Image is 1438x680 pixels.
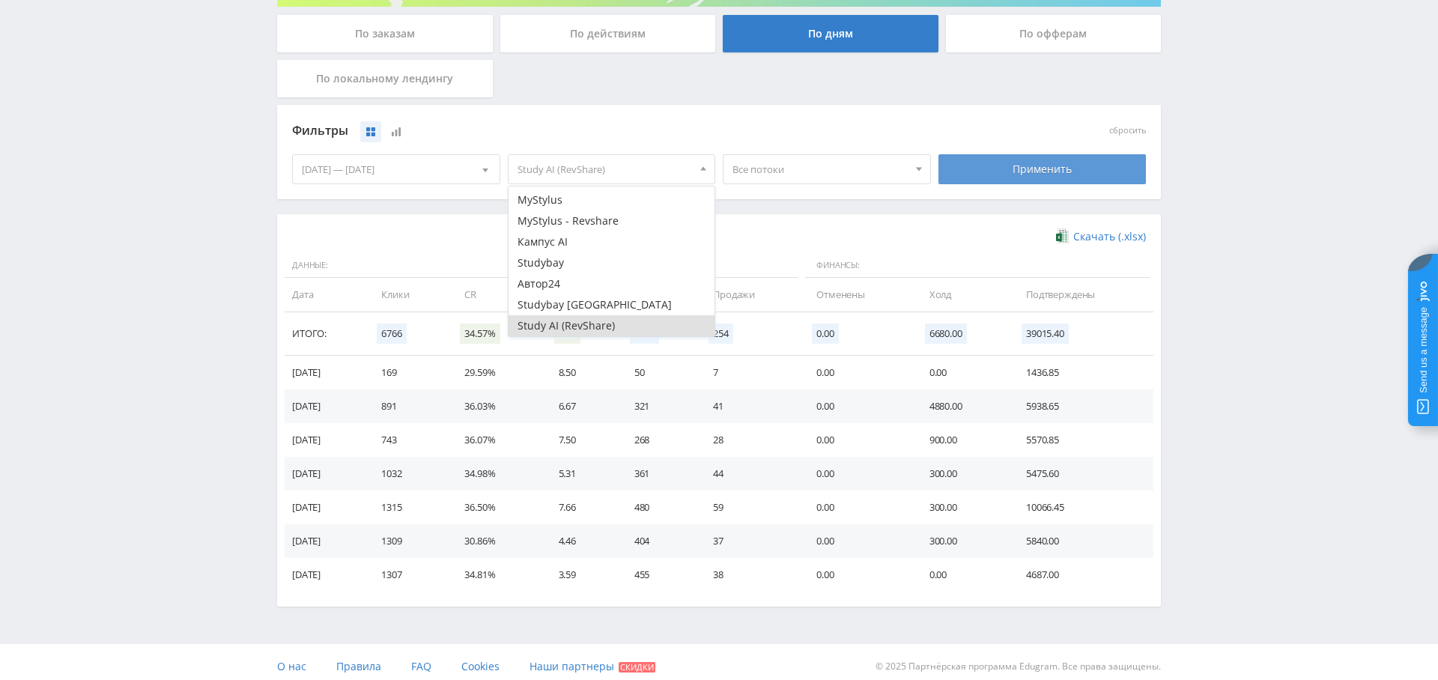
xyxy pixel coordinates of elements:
[914,423,1011,457] td: 900.00
[1011,457,1153,491] td: 5475.60
[285,423,366,457] td: [DATE]
[914,524,1011,558] td: 300.00
[946,15,1162,52] div: По офферам
[619,423,698,457] td: 268
[1109,126,1146,136] button: сбросить
[366,491,449,524] td: 1315
[698,491,801,524] td: 59
[500,15,716,52] div: По действиям
[914,356,1011,389] td: 0.00
[509,252,715,273] button: Studybay
[1056,229,1146,244] a: Скачать (.xlsx)
[544,558,619,592] td: 3.59
[914,491,1011,524] td: 300.00
[285,253,616,279] span: Данные:
[914,558,1011,592] td: 0.00
[518,155,693,183] span: Study AI (RevShare)
[366,389,449,423] td: 891
[801,524,914,558] td: 0.00
[619,662,655,673] span: Скидки
[801,356,914,389] td: 0.00
[285,312,366,356] td: Итого:
[277,15,493,52] div: По заказам
[336,659,381,673] span: Правила
[1011,389,1153,423] td: 5938.65
[723,15,938,52] div: По дням
[285,457,366,491] td: [DATE]
[812,324,838,344] span: 0.00
[509,273,715,294] button: Автор24
[801,423,914,457] td: 0.00
[925,324,967,344] span: 6680.00
[509,210,715,231] button: MyStylus - Revshare
[509,231,715,252] button: Кампус AI
[619,457,698,491] td: 361
[938,154,1147,184] div: Применить
[530,659,614,673] span: Наши партнеры
[277,60,493,97] div: По локальному лендингу
[285,278,366,312] td: Дата
[1011,524,1153,558] td: 5840.00
[449,491,543,524] td: 36.50%
[801,558,914,592] td: 0.00
[619,524,698,558] td: 404
[544,389,619,423] td: 6.67
[285,524,366,558] td: [DATE]
[698,389,801,423] td: 41
[1022,324,1069,344] span: 39015.40
[509,189,715,210] button: MyStylus
[449,457,543,491] td: 34.98%
[293,155,500,183] div: [DATE] — [DATE]
[544,524,619,558] td: 4.46
[698,356,801,389] td: 7
[698,457,801,491] td: 44
[509,315,715,336] button: Study AI (RevShare)
[544,356,619,389] td: 8.50
[698,558,801,592] td: 38
[449,423,543,457] td: 36.07%
[460,324,500,344] span: 34.57%
[544,423,619,457] td: 7.50
[461,659,500,673] span: Cookies
[366,423,449,457] td: 743
[1011,278,1153,312] td: Подтверждены
[801,491,914,524] td: 0.00
[801,457,914,491] td: 0.00
[732,155,908,183] span: Все потоки
[619,491,698,524] td: 480
[449,524,543,558] td: 30.86%
[698,278,801,312] td: Продажи
[449,389,543,423] td: 36.03%
[366,457,449,491] td: 1032
[1011,356,1153,389] td: 1436.85
[285,356,366,389] td: [DATE]
[366,524,449,558] td: 1309
[619,389,698,423] td: 321
[449,558,543,592] td: 34.81%
[292,120,931,142] div: Фильтры
[366,356,449,389] td: 169
[619,356,698,389] td: 50
[914,278,1011,312] td: Холд
[285,558,366,592] td: [DATE]
[1011,491,1153,524] td: 10066.45
[544,457,619,491] td: 5.31
[914,457,1011,491] td: 300.00
[1011,423,1153,457] td: 5570.85
[1073,231,1146,243] span: Скачать (.xlsx)
[366,278,449,312] td: Клики
[544,491,619,524] td: 7.66
[801,278,914,312] td: Отменены
[366,558,449,592] td: 1307
[801,389,914,423] td: 0.00
[285,491,366,524] td: [DATE]
[377,324,406,344] span: 6766
[449,278,543,312] td: CR
[285,389,366,423] td: [DATE]
[277,659,306,673] span: О нас
[709,324,733,344] span: 254
[1056,228,1069,243] img: xlsx
[411,659,431,673] span: FAQ
[698,524,801,558] td: 37
[449,356,543,389] td: 29.59%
